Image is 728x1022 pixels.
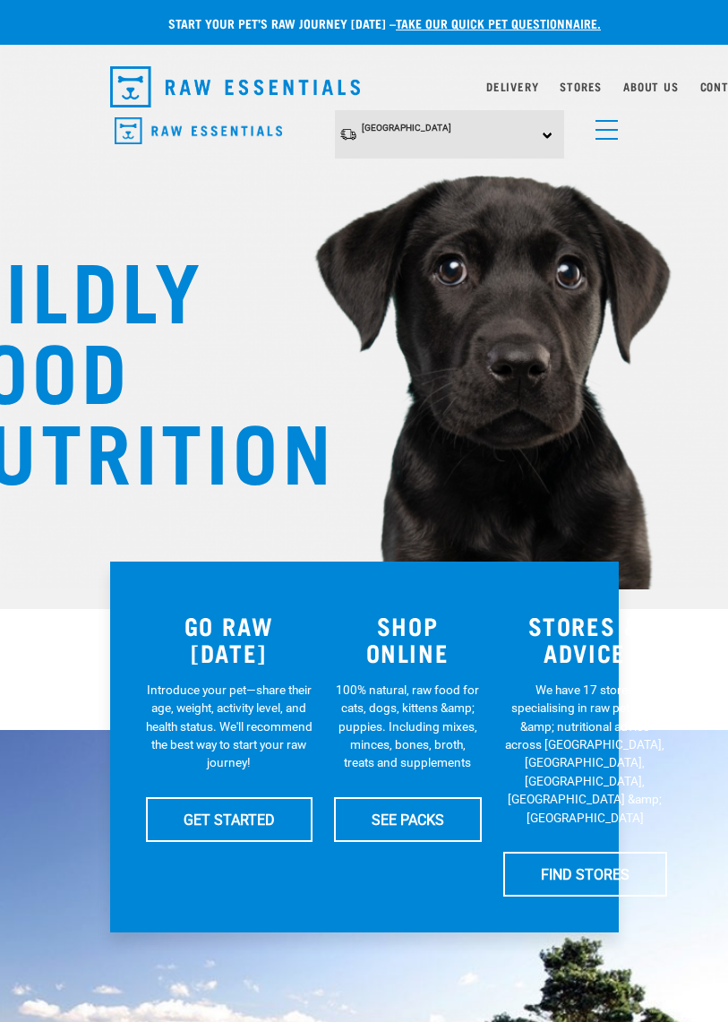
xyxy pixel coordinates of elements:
span: [GEOGRAPHIC_DATA] [362,123,451,133]
a: About Us [623,83,678,90]
a: Stores [560,83,602,90]
a: take our quick pet questionnaire. [396,20,601,26]
a: menu [587,109,619,142]
a: Delivery [486,83,538,90]
p: Introduce your pet—share their age, weight, activity level, and health status. We'll recommend th... [146,681,313,772]
img: Raw Essentials Logo [115,117,282,145]
img: van-moving.png [339,127,357,142]
h3: SHOP ONLINE [334,612,482,666]
a: FIND STORES [503,852,667,897]
h3: GO RAW [DATE] [146,612,313,666]
a: SEE PACKS [334,797,482,842]
img: Raw Essentials Logo [110,66,361,107]
a: GET STARTED [146,797,313,842]
h3: STORES & ADVICE [503,612,667,666]
p: We have 17 stores specialising in raw pet food &amp; nutritional advice across [GEOGRAPHIC_DATA],... [503,681,667,827]
p: 100% natural, raw food for cats, dogs, kittens &amp; puppies. Including mixes, minces, bones, bro... [334,681,482,772]
nav: dropdown navigation [96,59,633,115]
